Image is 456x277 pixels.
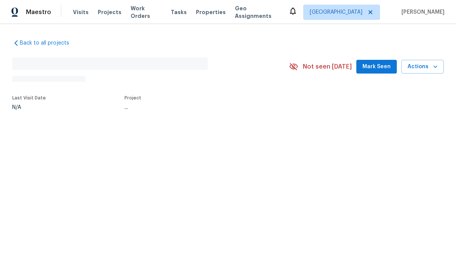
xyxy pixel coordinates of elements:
[12,96,46,100] span: Last Visit Date
[73,8,89,16] span: Visits
[12,105,46,110] div: N/A
[125,105,271,110] div: ...
[303,63,352,70] span: Not seen [DATE]
[398,8,445,16] span: [PERSON_NAME]
[356,60,397,74] button: Mark Seen
[407,62,438,72] span: Actions
[362,62,391,72] span: Mark Seen
[401,60,444,74] button: Actions
[125,96,141,100] span: Project
[131,5,162,20] span: Work Orders
[196,8,226,16] span: Properties
[310,8,362,16] span: [GEOGRAPHIC_DATA]
[235,5,279,20] span: Geo Assignments
[98,8,121,16] span: Projects
[171,10,187,15] span: Tasks
[12,39,86,47] a: Back to all projects
[26,8,51,16] span: Maestro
